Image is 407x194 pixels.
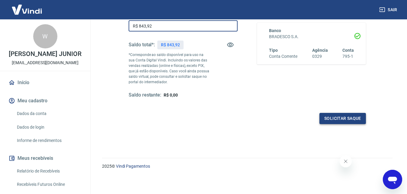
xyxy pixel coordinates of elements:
span: Agência [312,48,328,53]
h6: Conta Corrente [269,53,297,60]
p: R$ 843,92 [161,42,180,48]
a: Relatório de Recebíveis [14,165,83,177]
div: W [33,24,57,48]
p: [EMAIL_ADDRESS][DOMAIN_NAME] [12,60,79,66]
h5: Saldo restante: [129,92,161,98]
span: Tipo [269,48,278,53]
a: Informe de rendimentos [14,134,83,147]
iframe: Botão para abrir a janela de mensagens [383,170,402,189]
button: Meus recebíveis [7,152,83,165]
span: Banco [269,28,281,33]
a: Dados da conta [14,107,83,120]
iframe: Fechar mensagem [340,155,352,167]
span: Conta [342,48,354,53]
h5: Saldo total*: [129,42,155,48]
h6: 0329 [312,53,328,60]
button: Meu cadastro [7,94,83,107]
a: Vindi Pagamentos [116,164,150,169]
a: Recebíveis Futuros Online [14,178,83,191]
img: Vindi [7,0,46,19]
p: [PERSON_NAME] JUNIOR [9,51,81,57]
a: Dados de login [14,121,83,133]
button: Sair [378,4,400,15]
h6: 795-1 [342,53,354,60]
a: Início [7,76,83,89]
p: *Corresponde ao saldo disponível para uso na sua Conta Digital Vindi. Incluindo os valores das ve... [129,52,210,85]
h6: BRADESCO S.A. [269,34,354,40]
span: Olá! Precisa de ajuda? [4,4,51,9]
p: 2025 © [102,163,393,169]
button: Solicitar saque [319,113,366,124]
span: R$ 0,00 [164,93,178,97]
